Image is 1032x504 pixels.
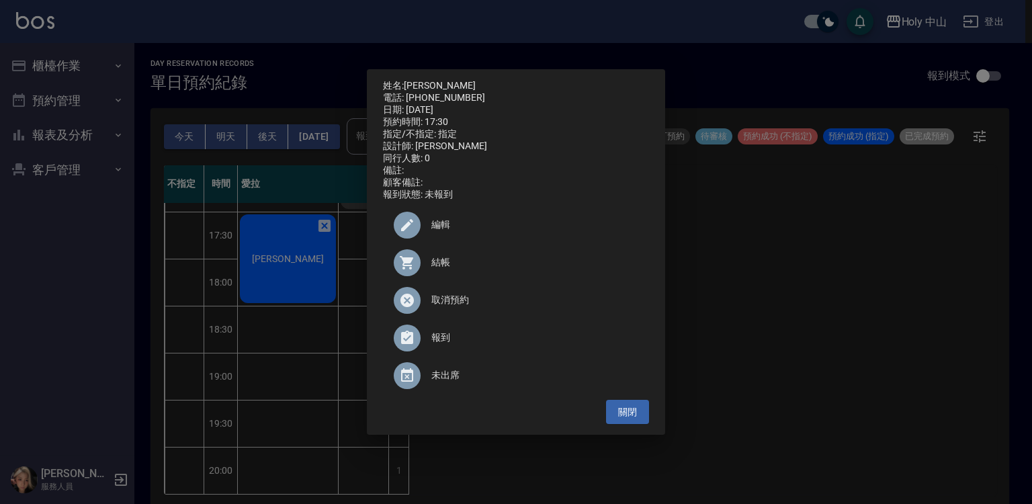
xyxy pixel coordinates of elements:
[383,128,649,140] div: 指定/不指定: 指定
[383,140,649,153] div: 設計師: [PERSON_NAME]
[383,282,649,319] div: 取消預約
[383,206,649,244] div: 編輯
[431,255,638,269] span: 結帳
[383,116,649,128] div: 預約時間: 17:30
[431,293,638,307] span: 取消預約
[383,165,649,177] div: 備註:
[431,331,638,345] span: 報到
[383,153,649,165] div: 同行人數: 0
[383,357,649,394] div: 未出席
[431,218,638,232] span: 編輯
[404,80,476,91] a: [PERSON_NAME]
[383,80,649,92] p: 姓名:
[383,92,649,104] div: 電話: [PHONE_NUMBER]
[383,319,649,357] div: 報到
[383,244,649,282] a: 結帳
[383,189,649,201] div: 報到狀態: 未報到
[606,400,649,425] button: 關閉
[431,368,638,382] span: 未出席
[383,104,649,116] div: 日期: [DATE]
[383,177,649,189] div: 顧客備註:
